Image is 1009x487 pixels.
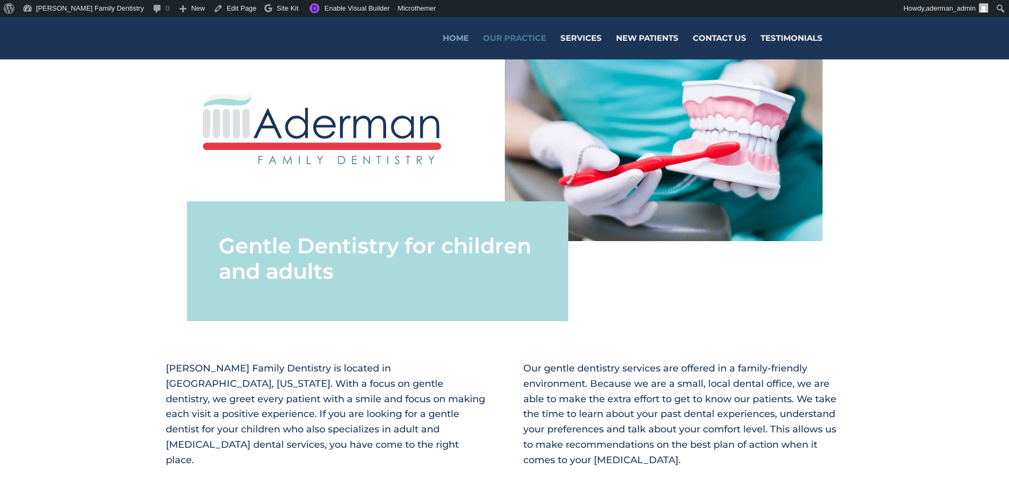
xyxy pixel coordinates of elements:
[761,34,823,59] a: Testimonials
[219,233,537,289] h1: Gentle Dentistry for children and adults
[693,34,746,59] a: Contact Us
[560,34,602,59] a: Services
[203,91,441,164] img: aderman-logo-full-color-on-transparent-vector
[166,361,486,477] p: [PERSON_NAME] Family Dentistry is located in [GEOGRAPHIC_DATA], [US_STATE]. With a focus on gentl...
[926,4,976,12] span: aderman_admin
[276,4,298,12] span: Site Kit
[616,34,678,59] a: New Patients
[523,361,844,477] p: Our gentle dentistry services are offered in a family-friendly environment. Because we are a smal...
[443,34,469,59] a: Home
[483,34,546,59] a: Our Practice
